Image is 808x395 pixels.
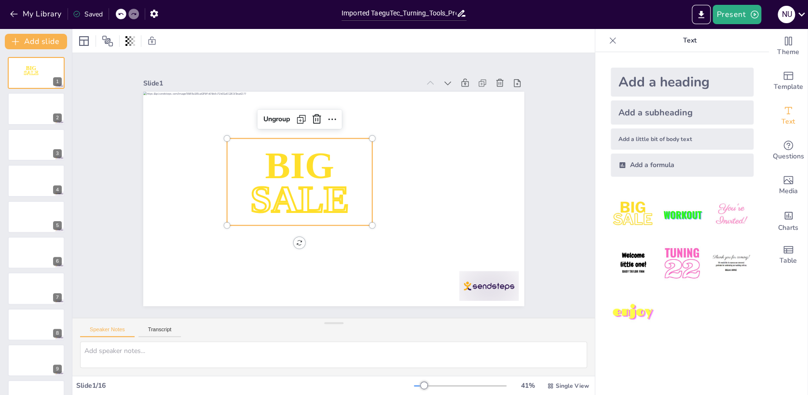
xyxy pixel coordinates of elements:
[611,128,753,150] div: Add a little bit of body text
[516,381,539,390] div: 41 %
[769,133,808,168] div: Get real-time input from your audience
[73,10,103,19] div: Saved
[774,82,803,92] span: Template
[138,326,181,337] button: Transcript
[76,33,92,49] div: Layout
[8,129,65,161] div: 3
[53,257,62,266] div: 6
[80,326,135,337] button: Speaker Notes
[244,153,350,223] span: SALE
[24,70,39,76] span: SALE
[53,77,62,86] div: 1
[268,125,347,186] span: BIG
[778,5,795,24] button: N U
[26,65,36,71] span: BIG
[8,165,65,197] div: 4
[556,382,589,390] span: Single View
[53,293,62,302] div: 7
[778,223,798,233] span: Charts
[712,5,761,24] button: Present
[709,192,753,237] img: 3.jpeg
[611,192,656,237] img: 1.jpeg
[8,272,65,304] div: 7
[7,6,66,22] button: My Library
[769,29,808,64] div: Change the overall theme
[53,185,62,194] div: 4
[53,221,62,230] div: 5
[102,35,113,47] span: Position
[659,241,704,286] img: 5.jpeg
[769,203,808,238] div: Add charts and graphs
[692,5,711,24] button: Export to PowerPoint
[620,29,759,52] p: Text
[769,238,808,272] div: Add a table
[53,329,62,338] div: 8
[781,116,795,127] span: Text
[709,241,753,286] img: 6.jpeg
[342,6,456,20] input: Insert title
[778,6,795,23] div: N U
[777,47,799,57] span: Theme
[611,154,753,177] div: Add a formula
[53,365,62,373] div: 9
[659,192,704,237] img: 2.jpeg
[780,255,797,266] span: Table
[773,151,804,162] span: Questions
[5,34,67,49] button: Add slide
[53,149,62,158] div: 3
[8,201,65,233] div: 5
[611,68,753,97] div: Add a heading
[769,168,808,203] div: Add images, graphics, shapes or video
[8,57,65,89] div: 1
[281,92,318,117] div: Ungroup
[779,186,798,197] span: Media
[8,237,65,268] div: 6
[183,25,449,119] div: Slide 1
[611,241,656,286] img: 4.jpeg
[769,64,808,99] div: Add ready made slides
[53,113,62,122] div: 2
[8,344,65,376] div: 9
[611,100,753,125] div: Add a subheading
[611,290,656,335] img: 7.jpeg
[8,93,65,125] div: 2
[8,309,65,340] div: 8
[76,381,414,390] div: Slide 1 / 16
[769,99,808,133] div: Add text boxes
